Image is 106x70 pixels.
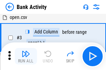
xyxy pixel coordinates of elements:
[59,48,81,64] button: Skip
[33,28,59,36] div: Add Column
[66,59,75,63] div: Skip
[87,51,98,62] img: Main button
[26,39,46,47] div: open!J:J
[10,14,27,20] span: open.csv
[6,3,14,11] img: Back
[18,59,34,63] div: Run All
[17,4,47,10] div: Bank Activity
[66,50,74,58] img: Skip
[62,30,75,35] div: before
[83,4,89,10] img: Support
[92,3,100,11] img: Settings menu
[17,35,22,40] span: # 3
[22,50,30,58] img: Run All
[15,48,37,64] button: Run All
[76,30,87,35] div: range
